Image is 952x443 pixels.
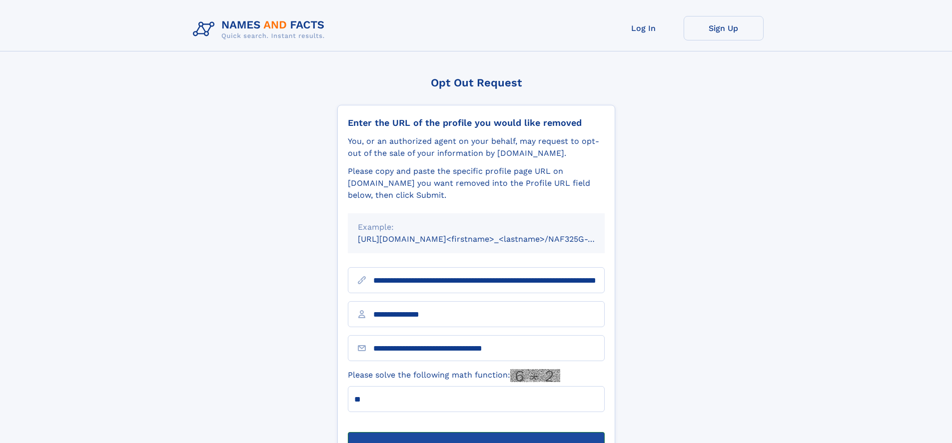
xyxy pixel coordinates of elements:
[189,16,333,43] img: Logo Names and Facts
[348,165,605,201] div: Please copy and paste the specific profile page URL on [DOMAIN_NAME] you want removed into the Pr...
[337,76,615,89] div: Opt Out Request
[358,221,595,233] div: Example:
[348,117,605,128] div: Enter the URL of the profile you would like removed
[358,234,624,244] small: [URL][DOMAIN_NAME]<firstname>_<lastname>/NAF325G-xxxxxxxx
[348,369,560,382] label: Please solve the following math function:
[348,135,605,159] div: You, or an authorized agent on your behalf, may request to opt-out of the sale of your informatio...
[604,16,684,40] a: Log In
[684,16,764,40] a: Sign Up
